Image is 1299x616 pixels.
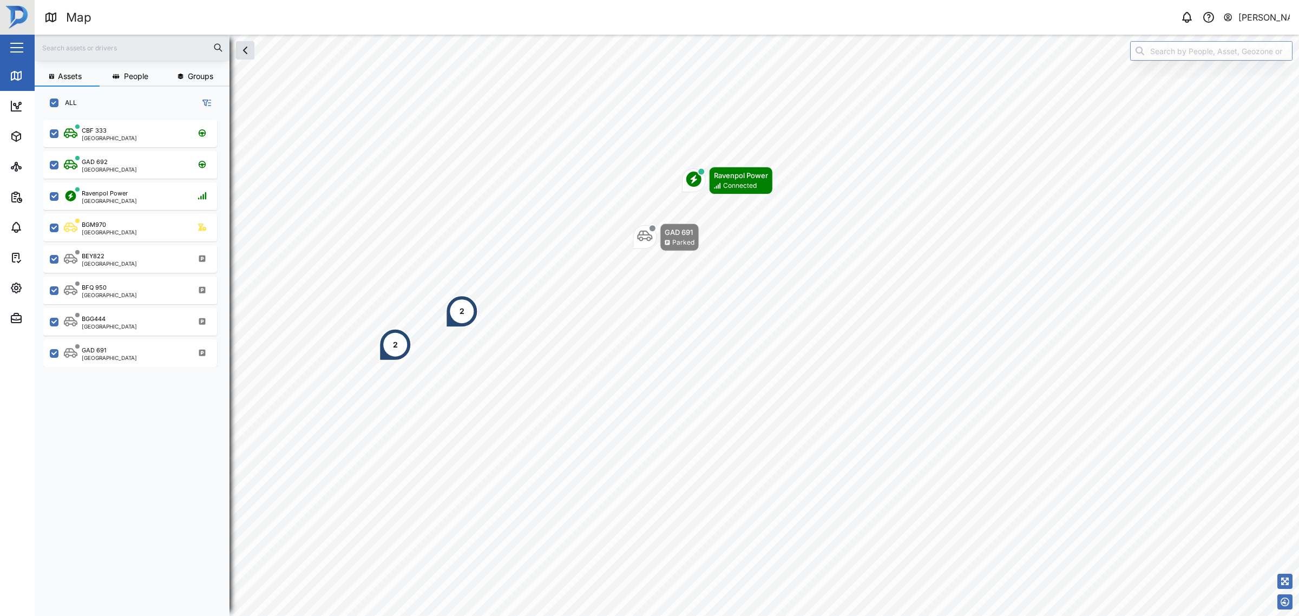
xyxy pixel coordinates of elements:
[82,283,107,292] div: BFQ 950
[82,230,137,235] div: [GEOGRAPHIC_DATA]
[28,282,67,294] div: Settings
[379,329,411,361] div: Map marker
[82,261,137,266] div: [GEOGRAPHIC_DATA]
[28,161,54,173] div: Sites
[1238,11,1290,24] div: [PERSON_NAME]
[460,305,464,317] div: 2
[28,70,53,82] div: Map
[672,238,694,248] div: Parked
[82,252,104,261] div: BEY822
[82,135,137,141] div: [GEOGRAPHIC_DATA]
[28,130,62,142] div: Assets
[723,181,757,191] div: Connected
[82,126,107,135] div: CBF 333
[665,227,694,238] div: GAD 691
[682,167,773,194] div: Map marker
[28,100,77,112] div: Dashboard
[82,324,137,329] div: [GEOGRAPHIC_DATA]
[445,295,478,327] div: Map marker
[393,339,398,351] div: 2
[1130,41,1293,61] input: Search by People, Asset, Geozone or Place
[82,198,137,204] div: [GEOGRAPHIC_DATA]
[58,99,77,107] label: ALL
[82,158,108,167] div: GAD 692
[633,224,699,251] div: Map marker
[714,170,768,181] div: Ravenpol Power
[82,346,106,355] div: GAD 691
[5,5,29,29] img: Main Logo
[124,73,148,80] span: People
[82,355,137,361] div: [GEOGRAPHIC_DATA]
[28,191,65,203] div: Reports
[28,252,58,264] div: Tasks
[82,167,137,172] div: [GEOGRAPHIC_DATA]
[82,220,106,230] div: BGM970
[28,221,62,233] div: Alarms
[58,73,82,80] span: Assets
[66,8,91,27] div: Map
[188,73,213,80] span: Groups
[28,312,60,324] div: Admin
[1223,10,1290,25] button: [PERSON_NAME]
[82,292,137,298] div: [GEOGRAPHIC_DATA]
[43,116,229,608] div: grid
[41,40,223,56] input: Search assets or drivers
[82,314,106,324] div: BGG444
[82,189,128,198] div: Ravenpol Power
